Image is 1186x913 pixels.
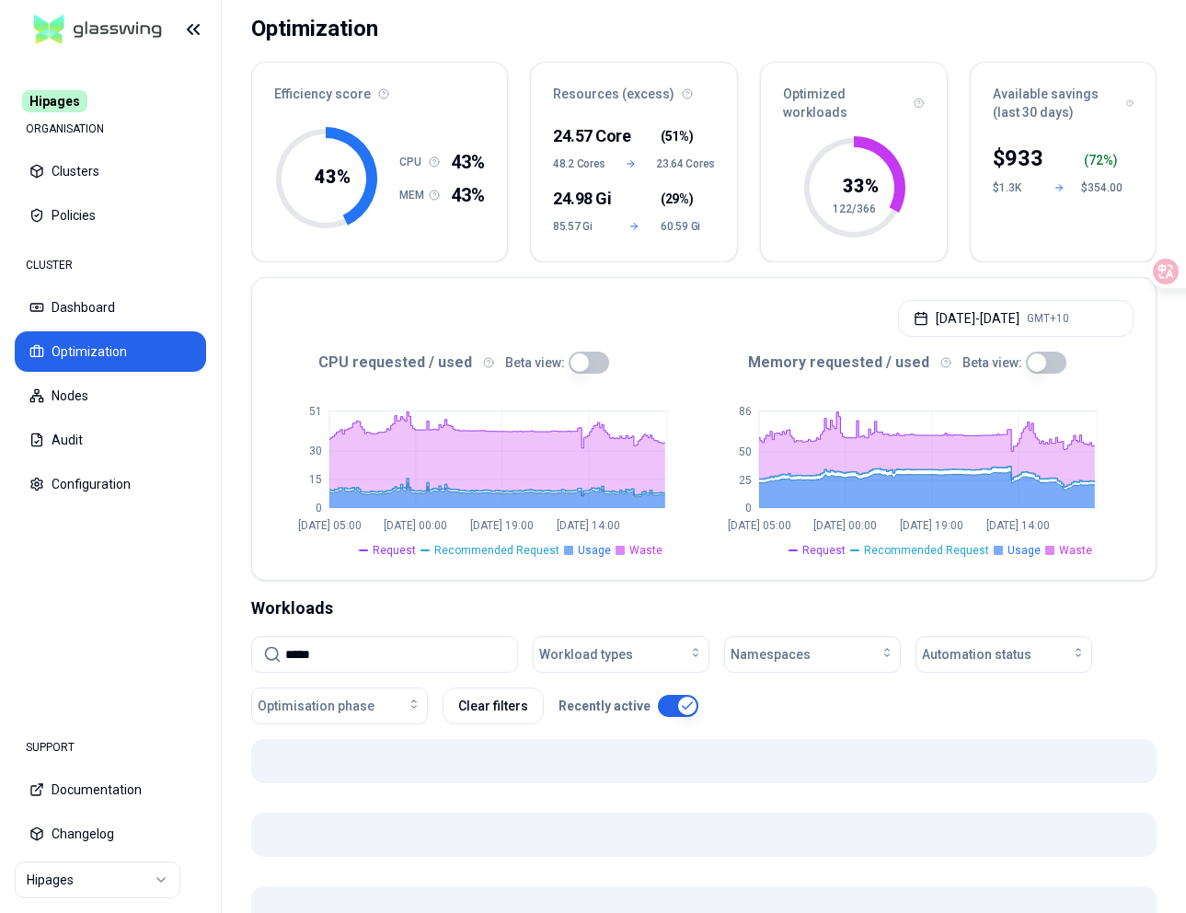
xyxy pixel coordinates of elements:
[451,149,485,175] span: 43%
[665,127,689,145] span: 51%
[704,352,1134,374] div: Memory requested / used
[539,645,633,664] span: Workload types
[15,287,206,328] button: Dashboard
[15,195,206,236] button: Policies
[922,645,1031,664] span: Automation status
[557,519,620,532] tspan: [DATE] 14:00
[739,445,752,458] tspan: 50
[739,405,752,418] tspan: 86
[553,186,607,212] div: 24.98 Gi
[864,543,989,558] span: Recommended Request
[802,543,846,558] span: Request
[993,180,1037,195] div: $1.3K
[27,8,169,52] img: GlassWing
[1081,180,1125,195] div: $354.00
[399,155,429,169] h1: CPU
[251,595,1157,621] div: Workloads
[761,63,947,133] div: Optimized workloads
[728,519,791,532] tspan: [DATE] 05:00
[553,219,607,234] span: 85.57 Gi
[986,519,1050,532] tspan: [DATE] 14:00
[745,502,752,514] tspan: 0
[665,190,689,208] span: 29%
[434,543,559,558] span: Recommended Request
[553,156,605,171] span: 48.2 Cores
[661,127,693,145] span: ( )
[661,190,693,208] span: ( )
[298,519,362,532] tspan: [DATE] 05:00
[661,219,715,234] span: 60.59 Gi
[15,110,206,147] div: ORGANISATION
[252,63,507,114] div: Efficiency score
[739,474,752,487] tspan: 25
[22,90,87,112] span: Hipages
[1059,543,1092,558] span: Waste
[15,420,206,460] button: Audit
[813,519,877,532] tspan: [DATE] 00:00
[315,166,351,188] tspan: 43 %
[900,519,963,532] tspan: [DATE] 19:00
[898,300,1134,337] button: [DATE]-[DATE]GMT+10
[443,688,544,724] button: Clear filters
[15,814,206,854] button: Changelog
[993,144,1043,173] div: $
[731,645,811,664] span: Namespaces
[832,202,875,215] tspan: 122/366
[258,697,374,715] span: Optimisation phase
[1008,543,1041,558] span: Usage
[373,543,416,558] span: Request
[309,473,322,486] tspan: 15
[399,188,429,202] h1: MEM
[309,405,322,418] tspan: 51
[724,636,901,673] button: Namespaces
[531,63,737,114] div: Resources (excess)
[384,519,447,532] tspan: [DATE] 00:00
[629,543,662,558] span: Waste
[505,353,565,372] p: Beta view:
[15,247,206,283] div: CLUSTER
[971,63,1157,133] div: Available savings (last 30 days)
[251,10,378,47] div: Optimization
[1005,144,1043,173] p: 933
[842,175,878,197] tspan: 33 %
[470,519,534,532] tspan: [DATE] 19:00
[15,331,206,372] button: Optimization
[1088,151,1103,169] p: 72
[15,376,206,416] button: Nodes
[451,182,485,208] span: 43%
[274,352,704,374] div: CPU requested / used
[15,151,206,191] button: Clusters
[578,543,611,558] span: Usage
[962,353,1022,372] p: Beta view:
[1027,311,1069,326] span: GMT+10
[316,502,322,514] tspan: 0
[915,636,1092,673] button: Automation status
[15,729,206,766] div: SUPPORT
[15,769,206,810] button: Documentation
[656,156,715,171] span: 23.64 Cores
[15,464,206,504] button: Configuration
[309,445,322,457] tspan: 30
[558,697,651,715] p: Recently active
[553,123,607,149] div: 24.57 Core
[251,688,428,724] button: Optimisation phase
[1084,151,1125,169] div: ( %)
[533,636,709,673] button: Workload types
